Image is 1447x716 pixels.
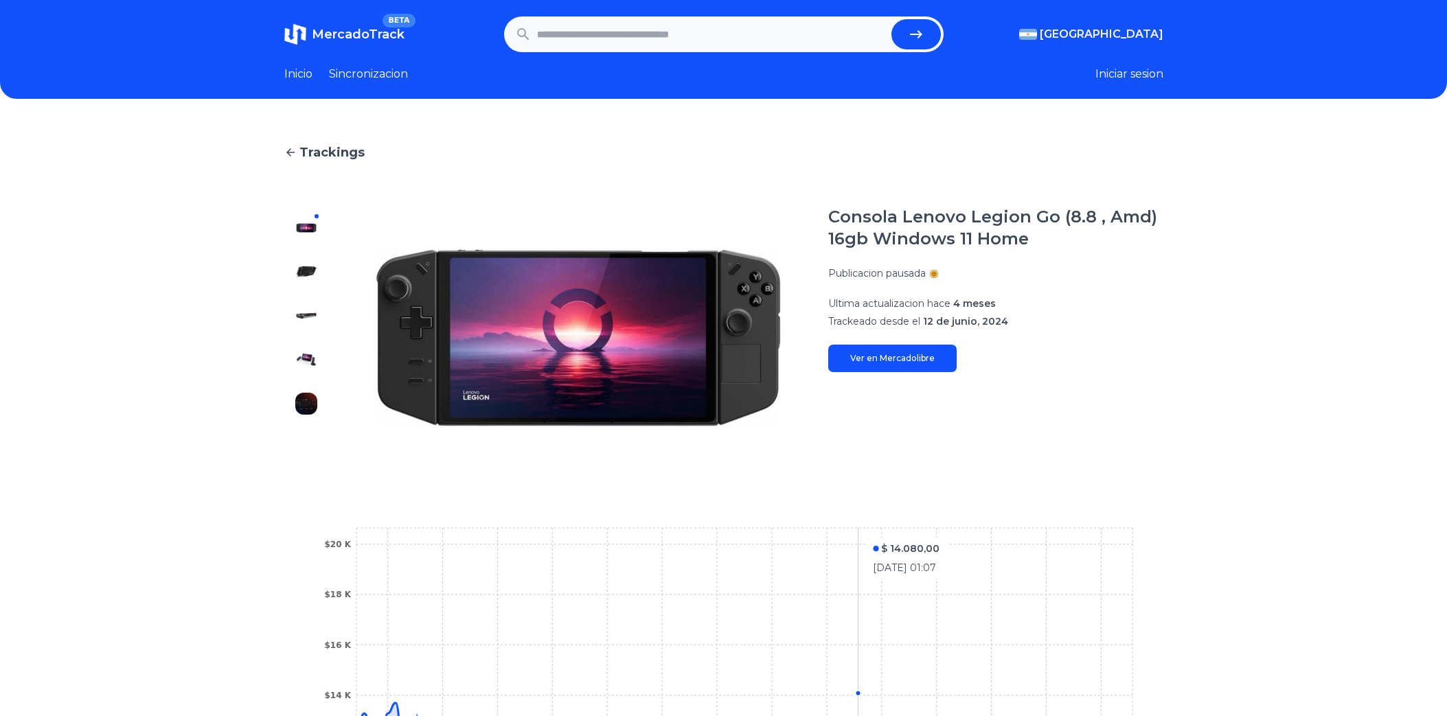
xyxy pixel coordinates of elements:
img: Consola Lenovo Legion Go (8.8 , Amd) 16gb Windows 11 Home [295,349,317,371]
a: Ver en Mercadolibre [828,345,957,372]
img: Argentina [1019,29,1037,40]
a: Inicio [284,66,312,82]
button: [GEOGRAPHIC_DATA] [1019,26,1163,43]
span: Ultima actualizacion hace [828,297,950,310]
a: Sincronizacion [329,66,408,82]
img: Consola Lenovo Legion Go (8.8 , Amd) 16gb Windows 11 Home [295,437,317,459]
img: Consola Lenovo Legion Go (8.8 , Amd) 16gb Windows 11 Home [295,305,317,327]
img: Consola Lenovo Legion Go (8.8 , Amd) 16gb Windows 11 Home [295,261,317,283]
a: Trackings [284,143,1163,162]
span: 4 meses [953,297,996,310]
img: Consola Lenovo Legion Go (8.8 , Amd) 16gb Windows 11 Home [295,217,317,239]
tspan: $20 K [324,540,351,549]
p: Publicacion pausada [828,266,926,280]
tspan: $14 K [324,691,351,700]
a: MercadoTrackBETA [284,23,405,45]
img: MercadoTrack [284,23,306,45]
img: Consola Lenovo Legion Go (8.8 , Amd) 16gb Windows 11 Home [295,393,317,415]
tspan: $16 K [324,640,351,650]
tspan: $18 K [324,590,351,599]
span: MercadoTrack [312,27,405,42]
span: Trackings [299,143,365,162]
img: Consola Lenovo Legion Go (8.8 , Amd) 16gb Windows 11 Home [356,206,801,470]
span: Trackeado desde el [828,315,920,327]
button: Iniciar sesion [1095,66,1163,82]
h1: Consola Lenovo Legion Go (8.8 , Amd) 16gb Windows 11 Home [828,206,1163,250]
span: 12 de junio, 2024 [923,315,1008,327]
span: BETA [383,14,415,27]
span: [GEOGRAPHIC_DATA] [1040,26,1163,43]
